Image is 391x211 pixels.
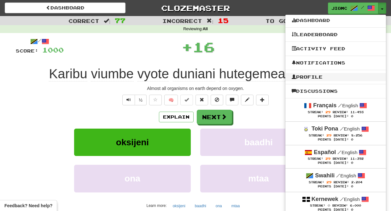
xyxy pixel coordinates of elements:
span: 15 [218,17,229,24]
span: 6,000 [350,204,361,207]
div: Points [DATE]: 0 [292,138,380,142]
span: Review: [333,110,348,114]
small: Learn more: [147,203,167,208]
strong: All [203,27,208,31]
div: Points [DATE]: 0 [292,185,380,189]
strong: Toki Pona [312,125,338,132]
a: Leaderboard [285,31,386,39]
span: 16 [193,39,215,55]
span: 77 [115,17,125,24]
a: Français /English Streak: 29 Review: 11,493 Points [DATE]: 0 [285,98,386,121]
span: To go [266,18,288,24]
div: / [16,37,64,45]
strong: Swahili [315,172,335,179]
button: 🧠 [164,95,178,105]
span: : [104,18,111,24]
span: ona [125,174,140,183]
span: : [207,18,213,24]
span: viumbe [91,66,133,81]
span: vyote [137,66,169,81]
button: Set this sentence to 100% Mastered (alt+m) [180,95,193,105]
small: English [336,173,356,178]
span: mtaa [248,174,269,183]
strong: Kernewek [312,196,338,202]
a: JioMc / [328,3,378,14]
span: Streak: [309,180,324,184]
button: mtaa [228,201,243,211]
span: Streak: [310,204,325,207]
span: / [336,173,340,178]
span: Streak: [308,110,323,114]
span: Review: [334,134,349,137]
button: mtaa [200,165,317,192]
button: oksijeni [74,129,191,156]
div: Points [DATE]: 0 [292,161,380,165]
a: Dashboard [285,16,386,25]
span: 11,493 [350,110,364,114]
small: English [340,197,360,202]
span: 29 [325,157,330,160]
span: 11,392 [350,157,364,160]
button: ½ [135,95,147,105]
button: ona [74,165,191,192]
a: Profile [285,73,386,81]
small: English [340,126,360,131]
span: Review: [334,180,349,184]
span: oksijeni [116,137,149,147]
span: 29 [325,110,330,114]
span: duniani [173,66,215,81]
span: Karibu [49,66,87,81]
a: Clozemaster [135,3,256,14]
a: Notifications [285,59,386,67]
span: Open feedback widget [4,203,52,209]
a: Toki Pona /English Streak: 29 Review: 8,256 Points [DATE]: 0 [285,122,386,145]
a: Discussions [285,87,386,95]
button: Reset to 0% Mastered (alt+r) [195,95,208,105]
small: English [338,103,358,108]
span: 1000 [42,46,64,54]
span: 2,204 [351,180,362,184]
span: Streak: [309,134,324,137]
small: English [337,150,357,155]
button: oksijeni [169,201,189,211]
span: 8,256 [351,134,362,137]
span: 0 [328,203,330,207]
span: hutegemea [219,66,285,81]
button: Next [197,110,232,124]
a: Dashboard [5,3,125,13]
span: Review: [332,204,348,207]
span: Correct [68,18,99,24]
div: Almost all organisms on earth depend on oxygen. [16,85,375,92]
button: Explain [159,112,194,122]
span: 29 [326,180,331,184]
strong: Français [313,102,336,108]
span: / [337,149,341,155]
span: Incorrect [162,18,202,24]
span: Streak: [308,157,323,160]
span: + [182,37,193,56]
span: Review: [333,157,348,160]
button: Discuss sentence (alt+u) [226,95,238,105]
strong: Español [314,149,336,155]
div: Text-to-speech controls [121,95,147,105]
span: Score: [16,48,38,53]
a: Swahili /English Streak: 29 Review: 2,204 Points [DATE]: 0 [285,169,386,192]
button: Favorite sentence (alt+f) [149,95,162,105]
span: / [361,5,364,9]
button: Edit sentence (alt+d) [241,95,254,105]
span: 29 [326,133,331,137]
button: baadhi [200,129,317,156]
span: / [338,103,342,108]
button: Add to collection (alt+a) [256,95,269,105]
button: Ignore sentence (alt+i) [211,95,223,105]
span: JioMc [331,5,347,11]
button: baadhi [191,201,210,211]
div: Points [DATE]: 0 [292,114,380,119]
span: baadhi [244,137,273,147]
a: Español /English Streak: 29 Review: 11,392 Points [DATE]: 0 [285,145,386,168]
button: Play sentence audio (ctl+space) [122,95,135,105]
button: ona [212,201,225,211]
span: / [340,196,344,202]
span: / [340,126,344,131]
a: Activity Feed [285,45,386,53]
